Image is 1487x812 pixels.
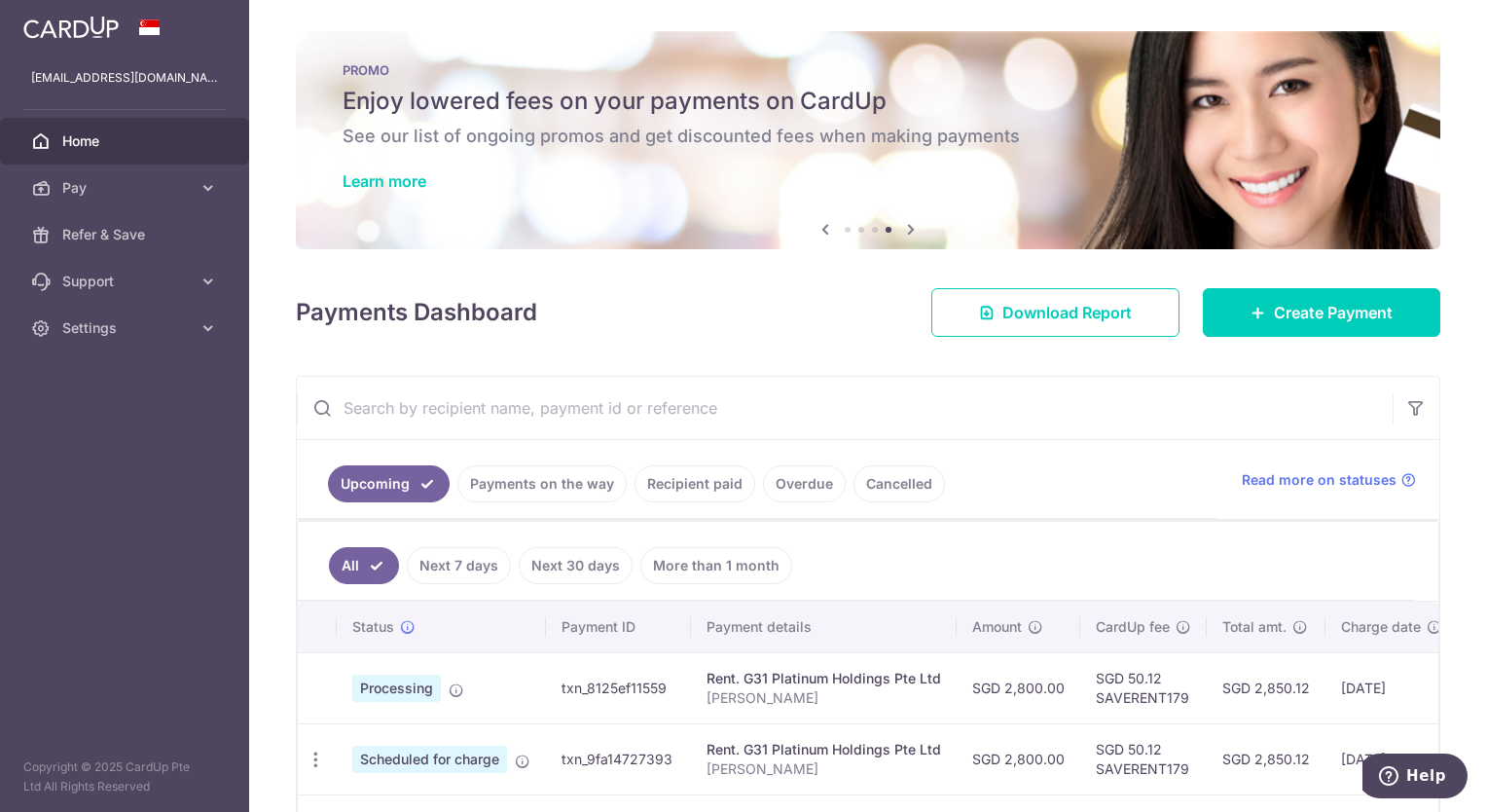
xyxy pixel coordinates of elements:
[352,746,507,773] span: Scheduled for charge
[352,675,441,702] span: Processing
[1207,652,1325,723] td: SGD 2,850.12
[1207,723,1325,794] td: SGD 2,850.12
[972,617,1022,637] span: Amount
[763,465,846,502] a: Overdue
[1325,723,1458,794] td: [DATE]
[707,688,941,708] p: [PERSON_NAME]
[519,547,633,584] a: Next 30 days
[343,171,426,191] a: Learn more
[297,377,1393,439] input: Search by recipient name, payment id or reference
[296,31,1440,249] img: Latest Promos banner
[931,288,1179,337] a: Download Report
[62,178,191,198] span: Pay
[62,225,191,244] span: Refer & Save
[1203,288,1440,337] a: Create Payment
[1274,301,1393,324] span: Create Payment
[546,652,691,723] td: txn_8125ef11559
[62,272,191,291] span: Support
[1362,754,1468,802] iframe: Opens a widget where you can find more information
[457,465,627,502] a: Payments on the way
[1325,652,1458,723] td: [DATE]
[707,759,941,779] p: [PERSON_NAME]
[957,723,1080,794] td: SGD 2,800.00
[62,131,191,151] span: Home
[343,125,1394,148] h6: See our list of ongoing promos and get discounted fees when making payments
[407,547,511,584] a: Next 7 days
[1080,723,1207,794] td: SGD 50.12 SAVERENT179
[1341,617,1421,637] span: Charge date
[328,465,450,502] a: Upcoming
[329,547,399,584] a: All
[546,602,691,652] th: Payment ID
[62,318,191,338] span: Settings
[640,547,792,584] a: More than 1 month
[546,723,691,794] td: txn_9fa14727393
[23,16,119,39] img: CardUp
[707,740,941,759] div: Rent. G31 Platinum Holdings Pte Ltd
[691,602,957,652] th: Payment details
[352,617,394,637] span: Status
[1242,470,1396,490] span: Read more on statuses
[1242,470,1416,490] a: Read more on statuses
[1002,301,1132,324] span: Download Report
[853,465,945,502] a: Cancelled
[635,465,755,502] a: Recipient paid
[31,68,218,88] p: [EMAIL_ADDRESS][DOMAIN_NAME]
[343,86,1394,117] h5: Enjoy lowered fees on your payments on CardUp
[296,295,537,330] h4: Payments Dashboard
[707,669,941,688] div: Rent. G31 Platinum Holdings Pte Ltd
[957,652,1080,723] td: SGD 2,800.00
[343,62,1394,78] p: PROMO
[1096,617,1170,637] span: CardUp fee
[1080,652,1207,723] td: SGD 50.12 SAVERENT179
[1222,617,1287,637] span: Total amt.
